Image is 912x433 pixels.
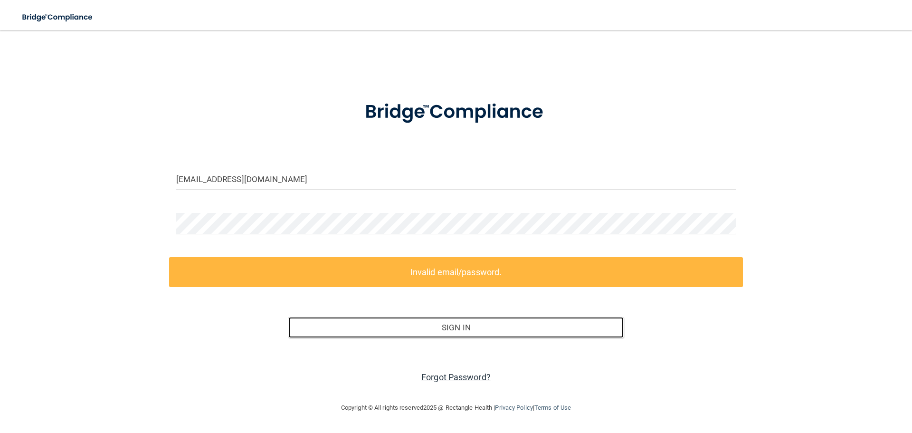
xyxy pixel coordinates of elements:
button: Sign In [288,317,624,338]
div: Copyright © All rights reserved 2025 @ Rectangle Health | | [283,393,629,423]
a: Forgot Password? [421,372,491,382]
a: Terms of Use [534,404,571,411]
label: Invalid email/password. [169,257,743,287]
img: bridge_compliance_login_screen.278c3ca4.svg [14,8,102,27]
a: Privacy Policy [495,404,532,411]
input: Email [176,168,736,190]
img: bridge_compliance_login_screen.278c3ca4.svg [345,87,567,137]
